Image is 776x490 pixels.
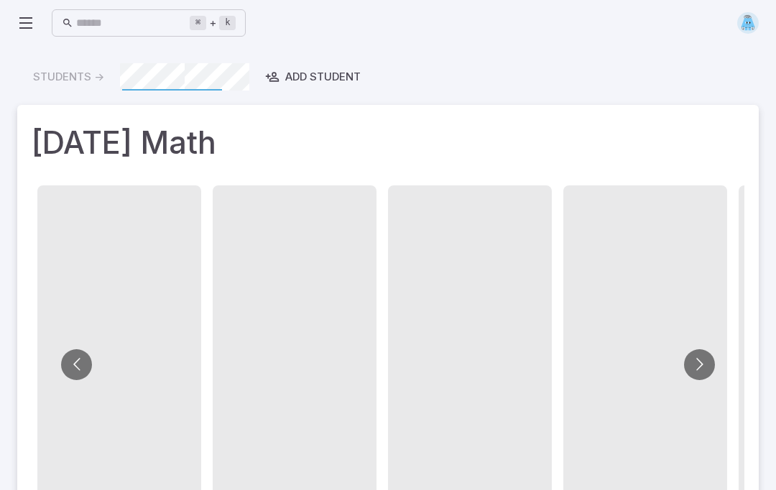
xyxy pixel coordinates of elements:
[61,349,92,380] button: Go to previous slide
[219,16,236,30] kbd: k
[737,12,759,34] img: trapezoid.svg
[684,349,715,380] button: Go to next slide
[32,119,744,165] h1: [DATE] Math
[265,69,361,85] div: Add Student
[190,14,236,32] div: +
[190,16,206,30] kbd: ⌘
